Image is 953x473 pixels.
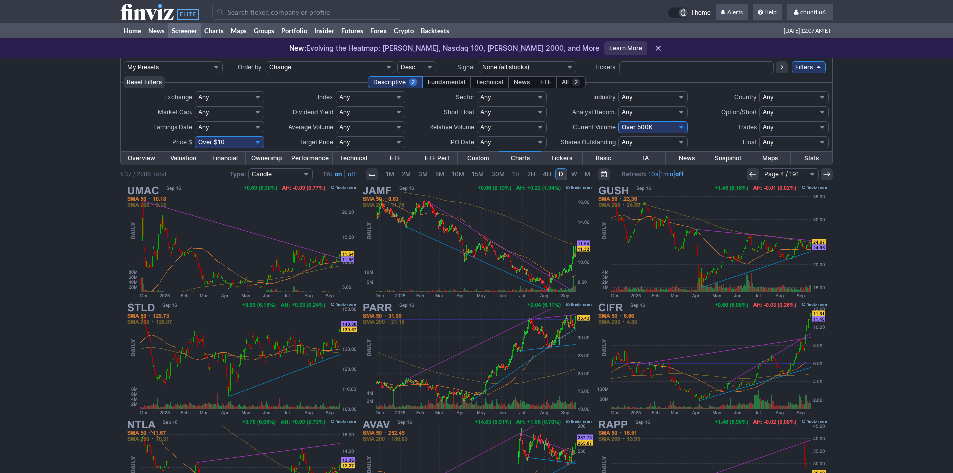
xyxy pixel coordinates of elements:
a: off [348,170,355,178]
a: Help [753,4,782,20]
a: ETF Perf [416,152,458,165]
span: Dividend Yield [293,108,333,116]
a: Screener [168,23,201,38]
span: Industry [593,93,616,101]
a: Snapshot [707,152,749,165]
span: Order by [238,63,262,71]
span: Theme [691,7,711,18]
span: 2H [527,170,535,178]
span: Tickers [594,63,615,71]
a: 4H [539,168,555,180]
div: News [508,76,535,88]
span: IPO Date [449,138,474,146]
b: Refresh: [622,170,647,178]
a: Filters [792,61,826,73]
a: W [568,168,581,180]
span: | [344,170,346,178]
a: Insider [311,23,338,38]
a: News [145,23,168,38]
span: 15M [472,170,484,178]
a: 5M [432,168,448,180]
a: Technical [333,152,374,165]
a: Tickers [541,152,582,165]
a: Groups [250,23,278,38]
span: 3M [418,170,428,178]
div: Technical [470,76,509,88]
div: #37 / 2288 Total [120,169,166,179]
a: Theme [668,7,711,18]
a: Valuation [162,152,204,165]
a: Maps [227,23,250,38]
img: JAMF - Jamf Holding Corp - Stock Price Chart [360,183,594,300]
a: 1min [660,170,673,178]
div: ETF [535,76,557,88]
a: Maps [749,152,791,165]
img: CIFR - Cipher Mining Inc - Stock Price Chart [595,300,829,417]
span: Target Price [299,138,333,146]
input: Search [212,4,402,20]
img: STLD - Steel Dynamics Inc - Stock Price Chart [124,300,358,417]
div: All [556,76,586,88]
span: Exchange [164,93,192,101]
a: Futures [338,23,367,38]
span: Current Volume [573,123,616,131]
a: Portfolio [278,23,311,38]
a: Forex [367,23,390,38]
span: Market Cap. [158,108,192,116]
span: M [585,170,590,178]
a: 10M [448,168,468,180]
a: News [666,152,707,165]
a: Charts [499,152,541,165]
div: Descriptive [368,76,423,88]
a: on [335,170,342,178]
span: chunfliu6 [800,8,826,16]
a: Ownership [246,152,287,165]
a: Stats [791,152,832,165]
p: Evolving the Heatmap: [PERSON_NAME], Nasdaq 100, [PERSON_NAME] 2000, and More [289,43,599,53]
span: Float [743,138,757,146]
img: GUSH - Direxion Daily S&P Oil & Gas Exp. & Prod. Bull 2X Shares - Stock Price Chart [595,183,829,300]
button: Interval [366,168,378,180]
a: 1H [509,168,523,180]
span: Relative Volume [429,123,474,131]
a: M [581,168,594,180]
div: Fundamental [422,76,471,88]
a: 2H [524,168,539,180]
span: Analyst Recom. [572,108,616,116]
span: Signal [457,63,475,71]
span: Earnings Date [153,123,192,131]
a: D [555,168,567,180]
a: Performance [287,152,333,165]
span: Country [734,93,757,101]
span: 1M [386,170,394,178]
a: 10s [648,170,658,178]
a: off [675,170,684,178]
a: 2M [398,168,414,180]
span: Price $ [172,138,192,146]
a: 15M [468,168,487,180]
a: ETF [374,152,416,165]
span: 2M [402,170,411,178]
span: Shares Outstanding [561,138,616,146]
a: Backtests [417,23,453,38]
a: TA [624,152,666,165]
button: Reset Filters [124,76,165,88]
span: Trades [738,123,757,131]
a: Crypto [390,23,417,38]
button: Range [598,168,610,180]
a: Custom [458,152,499,165]
b: TA: [323,170,333,178]
span: Sector [456,93,474,101]
b: Type: [230,170,246,178]
a: Alerts [716,4,748,20]
span: 5M [435,170,444,178]
span: Option/Short [721,108,757,116]
a: 30M [488,168,508,180]
span: 1H [512,170,520,178]
a: 1M [382,168,398,180]
a: chunfliu6 [787,4,833,20]
a: Financial [204,152,246,165]
span: [DATE] 12:07 AM ET [784,23,831,38]
a: Charts [201,23,227,38]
